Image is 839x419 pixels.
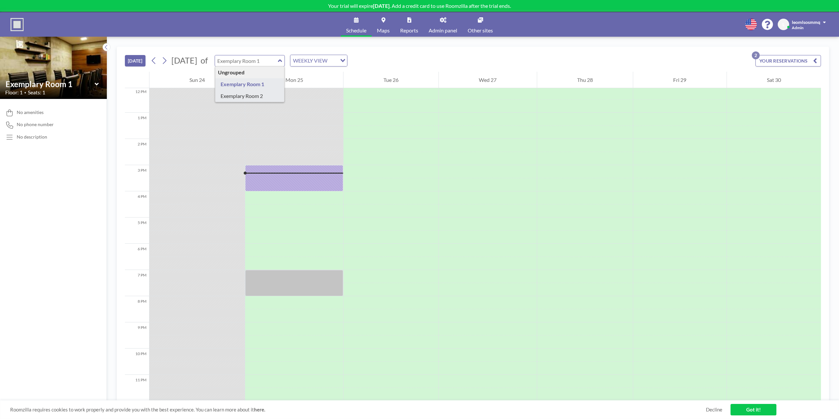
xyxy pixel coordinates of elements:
[755,55,821,67] button: YOUR RESERVATIONS2
[752,51,760,59] p: 2
[468,28,493,33] span: Other sites
[24,90,26,95] span: •
[537,72,633,88] div: Thu 28
[125,191,149,218] div: 4 PM
[372,12,395,37] a: Maps
[343,72,439,88] div: Tue 26
[245,72,343,88] div: Mon 25
[782,22,785,28] span: L
[125,139,149,165] div: 2 PM
[125,218,149,244] div: 5 PM
[346,28,366,33] span: Schedule
[439,72,537,88] div: Wed 27
[10,18,24,31] img: organization-logo
[125,270,149,296] div: 7 PM
[429,28,457,33] span: Admin panel
[125,375,149,401] div: 11 PM
[125,296,149,322] div: 8 PM
[125,165,149,191] div: 3 PM
[395,12,423,37] a: Reports
[292,56,329,65] span: WEEKLY VIEW
[125,244,149,270] div: 6 PM
[727,72,821,88] div: Sat 30
[125,55,146,67] button: [DATE]
[5,89,23,96] span: Floor: 1
[6,79,95,89] input: Exemplary Room 1
[633,72,726,88] div: Fri 29
[17,109,44,115] span: No amenities
[215,90,284,102] div: Exemplary Room 2
[17,134,47,140] div: No description
[149,72,245,88] div: Sun 24
[215,55,278,66] input: Exemplary Room 1
[10,407,706,413] span: Roomzilla requires cookies to work properly and provide you with the best experience. You can lea...
[215,78,284,90] div: Exemplary Room 1
[731,404,776,415] a: Got it!
[706,407,722,413] a: Decline
[17,122,54,127] span: No phone number
[125,349,149,375] div: 10 PM
[341,12,372,37] a: Schedule
[792,25,804,30] span: Admin
[462,12,498,37] a: Other sites
[28,89,45,96] span: Seats: 1
[329,56,336,65] input: Search for option
[201,55,208,66] span: of
[377,28,390,33] span: Maps
[400,28,418,33] span: Reports
[215,67,284,78] div: Ungrouped
[254,407,265,412] a: here.
[171,55,197,65] span: [DATE]
[290,55,347,66] div: Search for option
[423,12,462,37] a: Admin panel
[373,3,390,9] b: [DATE]
[125,113,149,139] div: 1 PM
[792,19,820,25] span: leomlsosmmq
[125,86,149,113] div: 12 PM
[125,322,149,349] div: 9 PM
